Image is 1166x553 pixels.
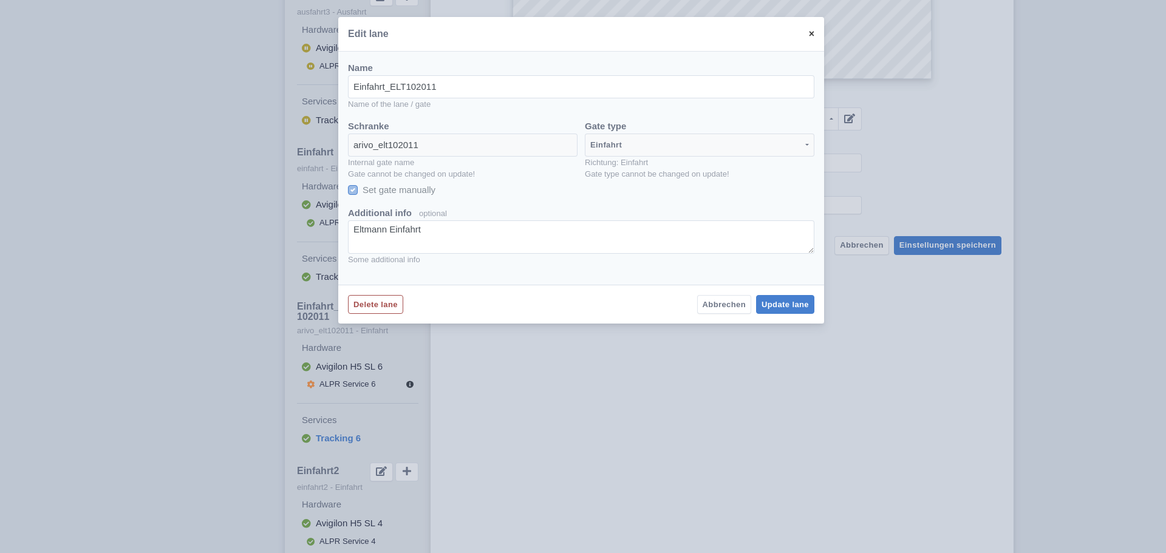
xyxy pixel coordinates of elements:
[762,300,809,309] span: Update lane
[809,29,814,39] span: ×
[585,120,626,134] label: Gate type
[348,27,389,41] h5: Edit lane
[419,209,447,218] small: optional
[363,185,435,195] span: Set gate manually
[348,295,403,314] button: Delete lane
[697,295,751,314] button: Abbrechen
[799,17,824,51] button: ×
[348,157,578,180] small: Internal gate name Gate cannot be changed on update!
[348,98,814,110] small: Name of the lane / gate
[585,157,814,180] small: Richtung: Einfahrt Gate type cannot be changed on update!
[756,295,814,314] button: Update lane
[348,120,389,134] label: Schranke
[348,206,412,220] label: Additional info
[348,61,373,75] label: Name
[348,254,814,266] small: Some additional info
